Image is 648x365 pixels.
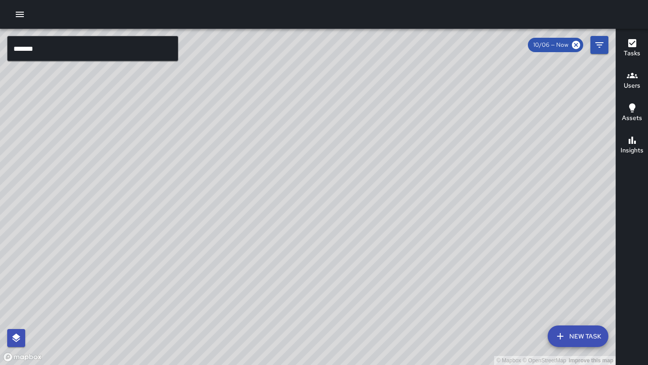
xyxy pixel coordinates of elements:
button: Tasks [616,32,648,65]
div: 10/06 — Now [528,38,583,52]
h6: Assets [622,113,642,123]
button: New Task [548,325,608,347]
h6: Tasks [624,49,640,58]
button: Assets [616,97,648,129]
h6: Users [624,81,640,91]
button: Insights [616,129,648,162]
h6: Insights [621,146,643,156]
button: Filters [590,36,608,54]
button: Users [616,65,648,97]
span: 10/06 — Now [528,40,574,49]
